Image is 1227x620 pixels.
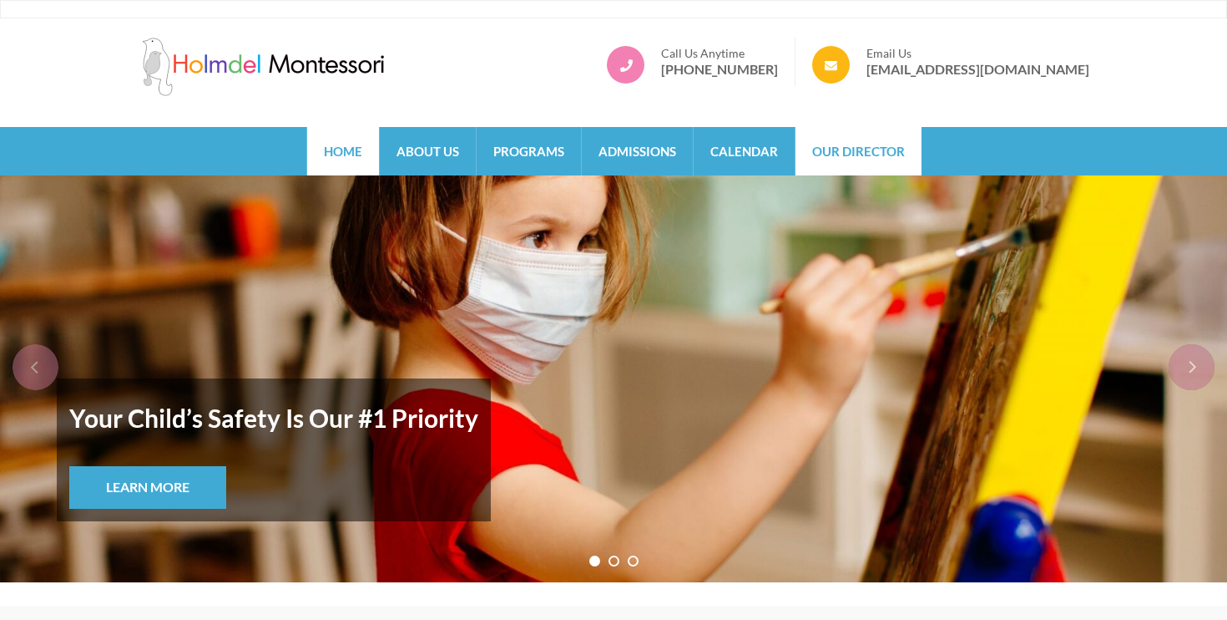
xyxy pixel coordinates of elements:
a: Calendar [694,127,795,175]
a: Programs [477,127,581,175]
div: next [1169,344,1214,390]
a: Learn More [69,466,226,509]
span: Email Us [866,46,1089,61]
a: [PHONE_NUMBER] [661,61,778,78]
a: Admissions [582,127,693,175]
img: Holmdel Montessori School [138,38,388,96]
a: [EMAIL_ADDRESS][DOMAIN_NAME] [866,61,1089,78]
strong: Your Child’s Safety Is Our #1 Priority [69,391,478,445]
div: prev [13,344,58,390]
a: About Us [380,127,476,175]
a: Home [307,127,379,175]
span: Call Us Anytime [661,46,778,61]
a: Our Director [795,127,922,175]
